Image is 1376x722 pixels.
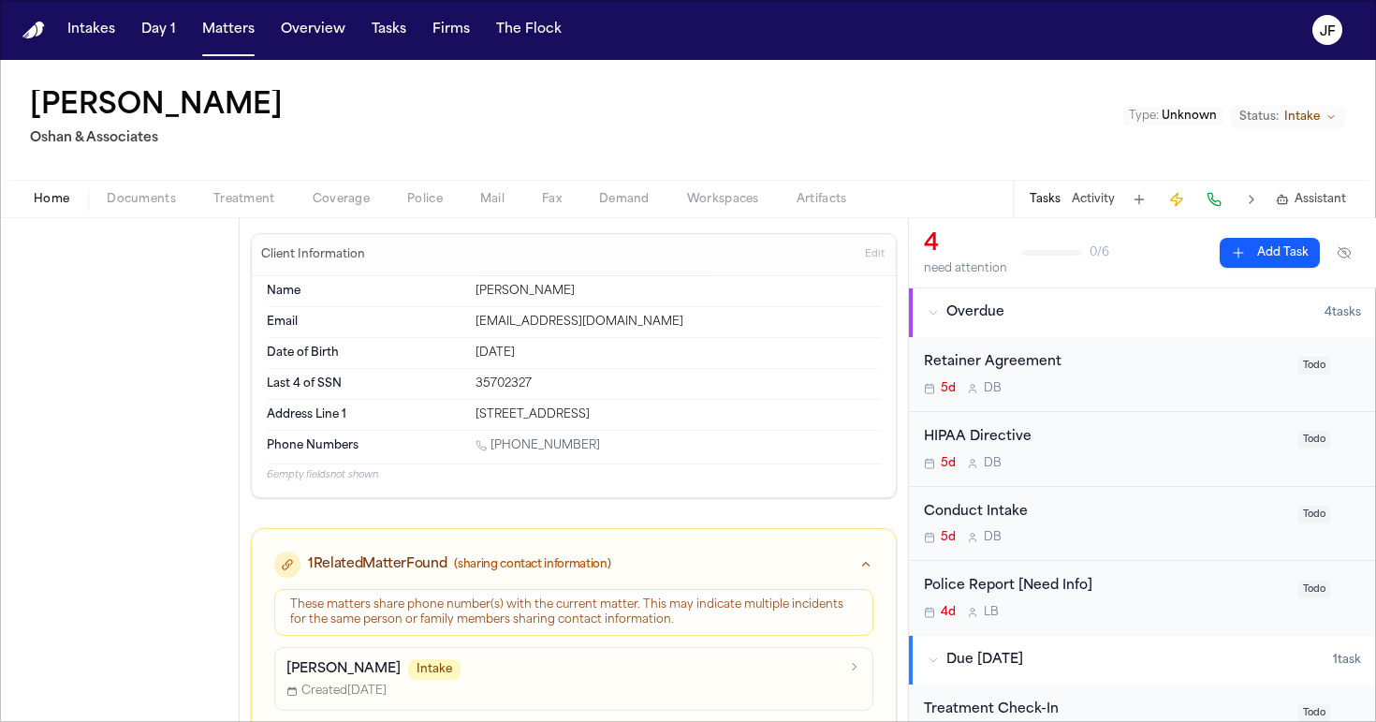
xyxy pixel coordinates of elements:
[909,337,1376,412] div: Open task: Retainer Agreement
[267,438,359,453] span: Phone Numbers
[941,530,956,545] span: 5d
[480,192,505,207] span: Mail
[134,13,183,47] button: Day 1
[946,651,1023,670] span: Due [DATE]
[273,13,353,47] button: Overview
[941,456,956,471] span: 5d
[1072,192,1115,207] button: Activity
[1325,305,1361,320] span: 4 task s
[909,288,1376,337] button: Overdue4tasks
[286,684,387,699] span: Created [DATE]
[407,192,443,207] span: Police
[1090,245,1109,260] span: 0 / 6
[313,192,370,207] span: Coverage
[195,13,262,47] button: Matters
[924,427,1286,449] div: HIPAA Directive
[1030,192,1061,207] button: Tasks
[542,192,562,207] span: Fax
[984,456,1002,471] span: D B
[924,502,1286,523] div: Conduct Intake
[267,376,464,391] dt: Last 4 of SSN
[687,192,759,207] span: Workspaces
[859,240,890,270] button: Edit
[984,530,1002,545] span: D B
[909,636,1376,685] button: Due [DATE]1task
[1333,653,1361,668] span: 1 task
[22,22,45,39] img: Finch Logo
[924,229,1007,259] div: 4
[267,468,881,482] p: 6 empty fields not shown.
[924,261,1007,276] div: need attention
[924,700,1286,721] div: Treatment Check-In
[257,247,369,262] h3: Client Information
[1295,192,1346,207] span: Assistant
[34,192,69,207] span: Home
[1276,192,1346,207] button: Assistant
[476,438,600,453] a: Call 1 (702) 401-8026
[946,303,1004,322] span: Overdue
[924,576,1286,597] div: Police Report [Need Info]
[1297,506,1331,523] span: Todo
[1201,186,1227,213] button: Make a Call
[1239,110,1279,125] span: Status:
[476,407,881,422] div: [STREET_ADDRESS]
[454,557,610,572] span: (sharing contact information)
[941,605,956,620] span: 4d
[1230,106,1346,128] button: Change status from Intake
[1297,704,1331,722] span: Todo
[797,192,847,207] span: Artifacts
[1129,111,1159,122] span: Type :
[1162,111,1217,122] span: Unknown
[1220,238,1320,268] button: Add Task
[252,529,896,589] button: 1RelatedMatterFound(sharing contact information)
[286,660,401,679] p: [PERSON_NAME]
[909,487,1376,562] div: Open task: Conduct Intake
[267,407,464,422] dt: Address Line 1
[107,192,176,207] span: Documents
[984,381,1002,396] span: D B
[865,248,885,261] span: Edit
[60,13,123,47] button: Intakes
[909,412,1376,487] div: Open task: HIPAA Directive
[1284,110,1320,125] span: Intake
[599,192,650,207] span: Demand
[1126,186,1152,213] button: Add Task
[476,346,881,361] div: [DATE]
[1297,431,1331,449] span: Todo
[267,315,464,330] dt: Email
[274,647,873,711] a: [PERSON_NAME]IntakeCreated[DATE]
[308,555,446,574] span: 1 Related Matter Found
[476,376,881,391] div: 35702327
[30,127,290,150] h2: Oshan & Associates
[408,659,461,680] span: Intake
[22,22,45,39] a: Home
[476,315,881,330] div: [EMAIL_ADDRESS][DOMAIN_NAME]
[213,192,275,207] span: Treatment
[30,90,283,124] button: Edit matter name
[1297,581,1331,598] span: Todo
[267,284,464,299] dt: Name
[425,13,477,47] button: Firms
[984,605,999,620] span: L B
[476,284,881,299] div: [PERSON_NAME]
[290,597,857,627] div: These matters share phone number(s) with the current matter. This may indicate multiple incidents...
[267,346,464,361] dt: Date of Birth
[1327,238,1361,268] button: Hide completed tasks (⌘⇧H)
[30,90,283,124] h1: [PERSON_NAME]
[924,352,1286,374] div: Retainer Agreement
[1164,186,1190,213] button: Create Immediate Task
[1297,357,1331,375] span: Todo
[489,13,569,47] button: The Flock
[364,13,414,47] button: Tasks
[909,561,1376,635] div: Open task: Police Report [Need Info]
[1123,107,1222,125] button: Edit Type: Unknown
[941,381,956,396] span: 5d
